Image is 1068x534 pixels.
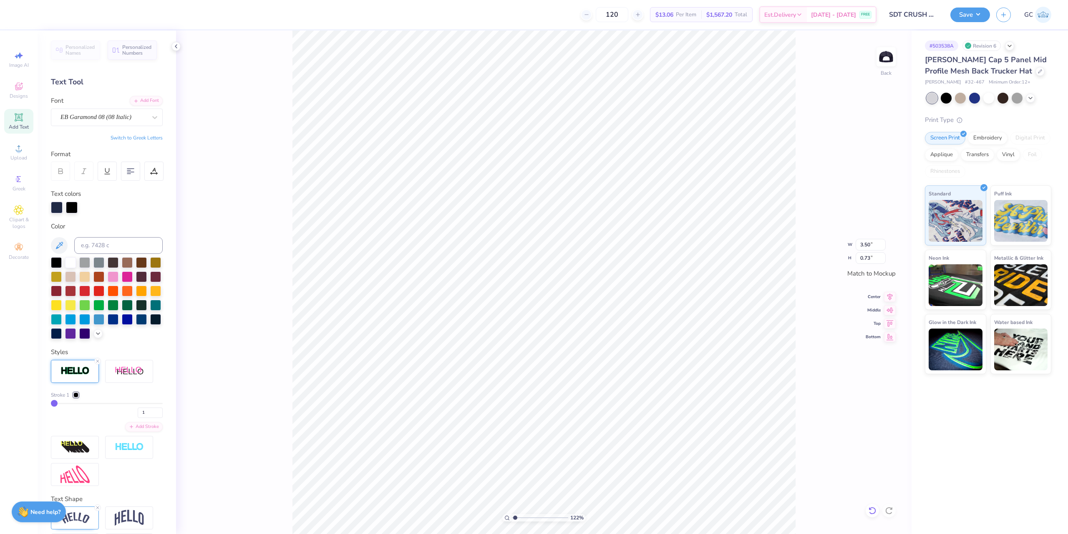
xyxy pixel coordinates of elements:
[929,264,982,306] img: Neon Ink
[570,514,584,521] span: 122 %
[925,79,961,86] span: [PERSON_NAME]
[883,6,944,23] input: Untitled Design
[125,422,163,432] div: Add Stroke
[1024,7,1051,23] a: GC
[51,494,163,504] div: Text Shape
[51,347,163,357] div: Styles
[1010,132,1050,144] div: Digital Print
[881,69,892,77] div: Back
[596,7,628,22] input: – –
[929,329,982,370] img: Glow in the Dark Ink
[9,124,29,130] span: Add Text
[925,40,958,51] div: # 503538A
[965,79,985,86] span: # 32-467
[74,237,163,254] input: e.g. 7428 c
[925,165,965,178] div: Rhinestones
[115,443,144,452] img: Negative Space
[1035,7,1051,23] img: Gerard Christopher Trorres
[60,512,90,524] img: Arc
[676,10,696,19] span: Per Item
[51,189,81,199] label: Text colors
[51,96,63,106] label: Font
[60,366,90,376] img: Stroke
[989,79,1030,86] span: Minimum Order: 12 +
[655,10,673,19] span: $13.06
[994,264,1048,306] img: Metallic & Glitter Ink
[130,96,163,106] div: Add Font
[961,149,994,161] div: Transfers
[994,329,1048,370] img: Water based Ink
[65,44,95,56] span: Personalized Names
[51,76,163,88] div: Text Tool
[51,149,164,159] div: Format
[861,12,870,18] span: FREE
[929,253,949,262] span: Neon Ink
[9,254,29,261] span: Decorate
[13,185,25,192] span: Greek
[866,334,881,340] span: Bottom
[968,132,1008,144] div: Embroidery
[51,391,69,399] span: Stroke 1
[122,44,152,56] span: Personalized Numbers
[994,200,1048,242] img: Puff Ink
[706,10,732,19] span: $1,567.20
[929,189,951,198] span: Standard
[925,132,965,144] div: Screen Print
[30,508,60,516] strong: Need help?
[929,318,976,326] span: Glow in the Dark Ink
[929,200,982,242] img: Standard
[866,294,881,300] span: Center
[10,93,28,99] span: Designs
[994,318,1033,326] span: Water based Ink
[994,253,1043,262] span: Metallic & Glitter Ink
[60,440,90,454] img: 3d Illusion
[994,189,1012,198] span: Puff Ink
[51,222,163,231] div: Color
[115,510,144,526] img: Arch
[866,307,881,313] span: Middle
[866,321,881,326] span: Top
[9,62,29,68] span: Image AI
[10,154,27,161] span: Upload
[764,10,796,19] span: Est. Delivery
[60,466,90,483] img: Free Distort
[962,40,1001,51] div: Revision 6
[1023,149,1042,161] div: Foil
[997,149,1020,161] div: Vinyl
[878,48,894,65] img: Back
[115,366,144,377] img: Shadow
[925,149,958,161] div: Applique
[811,10,856,19] span: [DATE] - [DATE]
[1024,10,1033,20] span: GC
[735,10,747,19] span: Total
[925,115,1051,125] div: Print Type
[4,216,33,230] span: Clipart & logos
[950,8,990,22] button: Save
[925,55,1047,76] span: [PERSON_NAME] Cap 5 Panel Mid Profile Mesh Back Trucker Hat
[111,134,163,141] button: Switch to Greek Letters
